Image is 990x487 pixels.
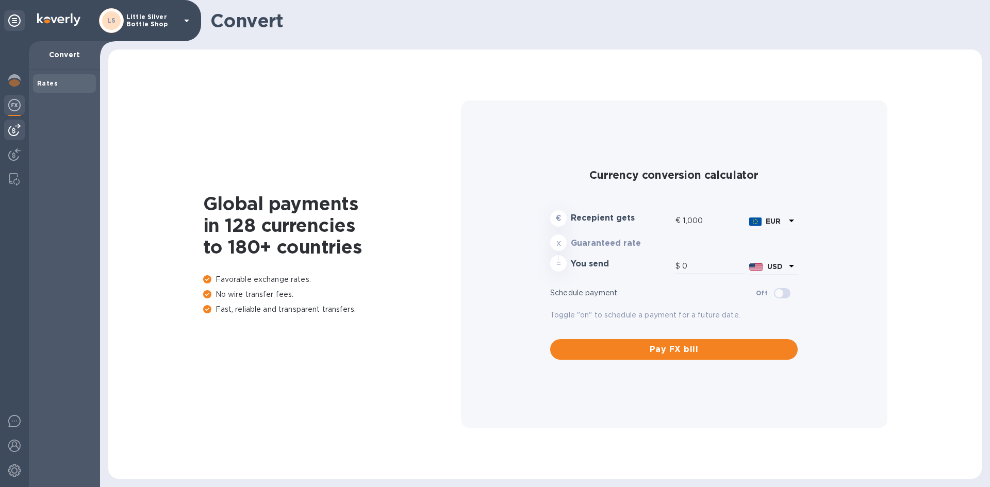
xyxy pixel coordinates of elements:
[8,99,21,111] img: Foreign exchange
[107,16,116,24] b: LS
[550,234,567,251] div: x
[550,255,567,272] div: =
[37,49,92,60] p: Convert
[749,263,763,271] img: USD
[203,274,461,285] p: Favorable exchange rates.
[550,310,798,321] p: Toggle "on" to schedule a payment for a future date.
[210,10,973,31] h1: Convert
[550,169,798,181] h2: Currency conversion calculator
[756,289,768,297] b: Off
[683,213,745,228] input: Amount
[571,239,671,248] h3: Guaranteed rate
[37,79,58,87] b: Rates
[4,10,25,31] div: Unpin categories
[203,289,461,300] p: No wire transfer fees.
[550,339,798,360] button: Pay FX bill
[766,217,781,225] b: EUR
[675,213,683,228] div: €
[675,259,682,274] div: $
[682,259,745,274] input: Amount
[767,262,783,271] b: USD
[571,259,671,269] h3: You send
[203,304,461,315] p: Fast, reliable and transparent transfers.
[571,213,671,223] h3: Recepient gets
[558,343,789,356] span: Pay FX bill
[203,193,461,258] h1: Global payments in 128 currencies to 180+ countries
[550,288,756,298] p: Schedule payment
[37,13,80,26] img: Logo
[556,214,561,222] strong: €
[126,13,178,28] p: Little Silver Bottle Shop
